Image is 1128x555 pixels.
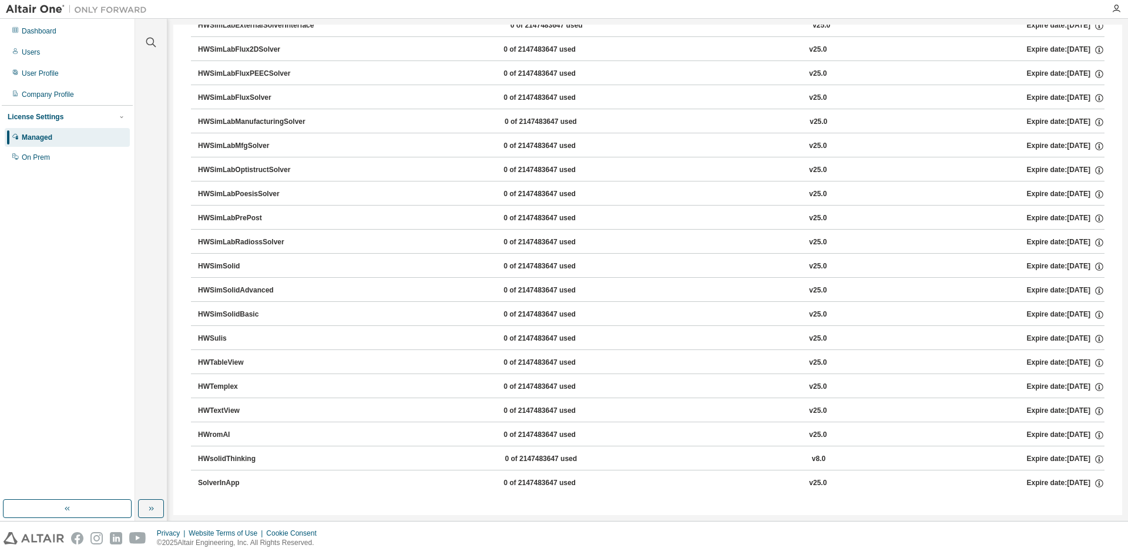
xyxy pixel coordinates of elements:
div: Expire date: [DATE] [1027,165,1104,176]
div: 0 of 2147483647 used [503,165,609,176]
div: 0 of 2147483647 used [503,430,609,440]
div: v25.0 [809,165,827,176]
div: Company Profile [22,90,74,99]
div: v25.0 [809,237,827,248]
div: HWTemplex [198,382,304,392]
div: Expire date: [DATE] [1027,141,1104,152]
div: HWSimLabFluxPEECSolver [198,69,304,79]
button: HWTextView0 of 2147483647 usedv25.0Expire date:[DATE] [198,398,1104,424]
button: HWSimLabPoesisSolver0 of 2147483647 usedv25.0Expire date:[DATE] [198,181,1104,207]
div: Managed [22,133,52,142]
div: HWSimSolid [198,261,304,272]
div: Expire date: [DATE] [1027,45,1104,55]
button: HWSimSolid0 of 2147483647 usedv25.0Expire date:[DATE] [198,254,1104,280]
div: Dashboard [22,26,56,36]
div: Website Terms of Use [189,529,266,538]
div: HWSimSolidAdvanced [198,285,304,296]
div: Expire date: [DATE] [1027,334,1104,344]
div: v25.0 [809,406,827,416]
div: HWSimLabOptistructSolver [198,165,304,176]
div: HWsolidThinking [198,454,304,465]
div: Expire date: [DATE] [1027,189,1104,200]
div: 0 of 2147483647 used [503,189,609,200]
div: 0 of 2147483647 used [503,478,609,489]
img: altair_logo.svg [4,532,64,544]
p: © 2025 Altair Engineering, Inc. All Rights Reserved. [157,538,324,548]
div: v25.0 [809,478,827,489]
div: v25.0 [809,45,827,55]
div: v25.0 [809,382,827,392]
div: 0 of 2147483647 used [503,406,609,416]
button: HWSimLabOptistructSolver0 of 2147483647 usedv25.0Expire date:[DATE] [198,157,1104,183]
div: Expire date: [DATE] [1027,358,1104,368]
div: Expire date: [DATE] [1027,430,1104,440]
button: HWSimLabRadiossSolver0 of 2147483647 usedv25.0Expire date:[DATE] [198,230,1104,255]
div: HWTableView [198,358,304,368]
img: linkedin.svg [110,532,122,544]
img: youtube.svg [129,532,146,544]
div: v25.0 [809,334,827,344]
div: v25.0 [809,189,827,200]
div: Expire date: [DATE] [1027,382,1104,392]
div: Expire date: [DATE] [1027,237,1104,248]
button: HWSimSolidAdvanced0 of 2147483647 usedv25.0Expire date:[DATE] [198,278,1104,304]
button: HWsolidThinking0 of 2147483647 usedv8.0Expire date:[DATE] [198,446,1104,472]
img: Altair One [6,4,153,15]
div: v25.0 [809,310,827,320]
div: 0 of 2147483647 used [505,454,610,465]
div: v25.0 [813,21,830,31]
div: 0 of 2147483647 used [503,261,609,272]
div: HWSimLabManufacturingSolver [198,117,305,127]
div: HWSimSolidBasic [198,310,304,320]
div: Expire date: [DATE] [1026,454,1104,465]
div: 0 of 2147483647 used [503,45,609,55]
div: 0 of 2147483647 used [503,141,609,152]
button: HWSimLabManufacturingSolver0 of 2147483647 usedv25.0Expire date:[DATE] [198,109,1104,135]
div: 0 of 2147483647 used [503,358,609,368]
button: HWSimLabPrePost0 of 2147483647 usedv25.0Expire date:[DATE] [198,206,1104,231]
button: HWSimLabExternalSolverInterface0 of 2147483647 usedv25.0Expire date:[DATE] [198,13,1104,39]
div: Expire date: [DATE] [1027,69,1104,79]
div: v25.0 [809,358,827,368]
div: On Prem [22,153,50,162]
div: Privacy [157,529,189,538]
img: instagram.svg [90,532,103,544]
div: SolverInApp [198,478,304,489]
div: 0 of 2147483647 used [503,334,609,344]
div: Expire date: [DATE] [1027,21,1104,31]
div: Users [22,48,40,57]
div: Cookie Consent [266,529,323,538]
div: 0 of 2147483647 used [503,310,609,320]
div: v25.0 [809,285,827,296]
img: facebook.svg [71,532,83,544]
div: 0 of 2147483647 used [503,382,609,392]
div: v25.0 [810,117,827,127]
div: HWSimLabPoesisSolver [198,189,304,200]
div: 0 of 2147483647 used [503,285,609,296]
div: v25.0 [809,93,827,103]
div: User Profile [22,69,59,78]
div: 0 of 2147483647 used [503,69,609,79]
div: Expire date: [DATE] [1027,261,1104,272]
div: HWSimLabExternalSolverInterface [198,21,314,31]
div: v25.0 [809,430,827,440]
div: HWSulis [198,334,304,344]
div: Expire date: [DATE] [1027,310,1104,320]
button: HWSimLabMfgSolver0 of 2147483647 usedv25.0Expire date:[DATE] [198,133,1104,159]
div: v25.0 [809,69,827,79]
div: HWSimLabRadiossSolver [198,237,304,248]
div: v25.0 [809,261,827,272]
div: Expire date: [DATE] [1027,93,1104,103]
div: HWSimLabFlux2DSolver [198,45,304,55]
div: v25.0 [809,141,827,152]
button: HWSimLabFlux2DSolver0 of 2147483647 usedv25.0Expire date:[DATE] [198,37,1104,63]
div: Expire date: [DATE] [1027,213,1104,224]
div: HWromAI [198,430,304,440]
div: 0 of 2147483647 used [503,237,609,248]
div: v8.0 [812,454,825,465]
button: SolverInApp0 of 2147483647 usedv25.0Expire date:[DATE] [198,470,1104,496]
div: Expire date: [DATE] [1027,478,1104,489]
div: v25.0 [809,213,827,224]
button: HWSulis0 of 2147483647 usedv25.0Expire date:[DATE] [198,326,1104,352]
div: 0 of 2147483647 used [503,213,609,224]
